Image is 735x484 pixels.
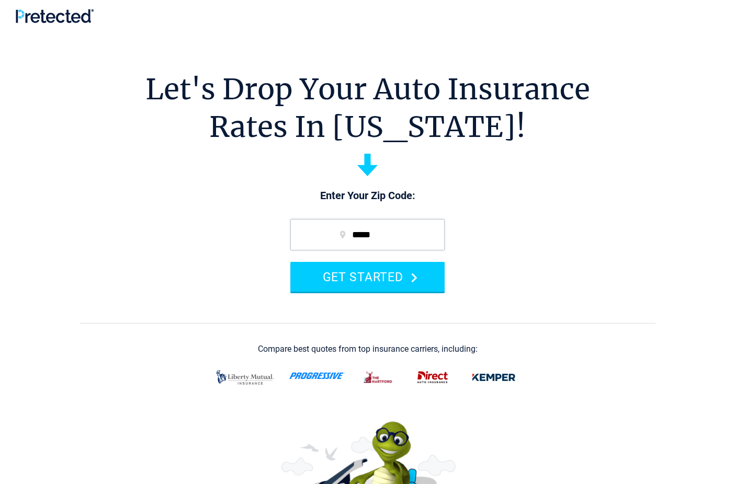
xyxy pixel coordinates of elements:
[280,189,455,203] p: Enter Your Zip Code:
[289,372,345,379] img: progressive
[358,366,399,388] img: thehartford
[290,219,445,250] input: zip code
[466,366,522,388] img: kemper
[412,366,454,388] img: direct
[16,9,94,23] img: Pretected Logo
[145,71,590,146] h1: Let's Drop Your Auto Insurance Rates In [US_STATE]!
[213,365,277,390] img: liberty
[290,262,445,292] button: GET STARTED
[258,344,478,354] div: Compare best quotes from top insurance carriers, including:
